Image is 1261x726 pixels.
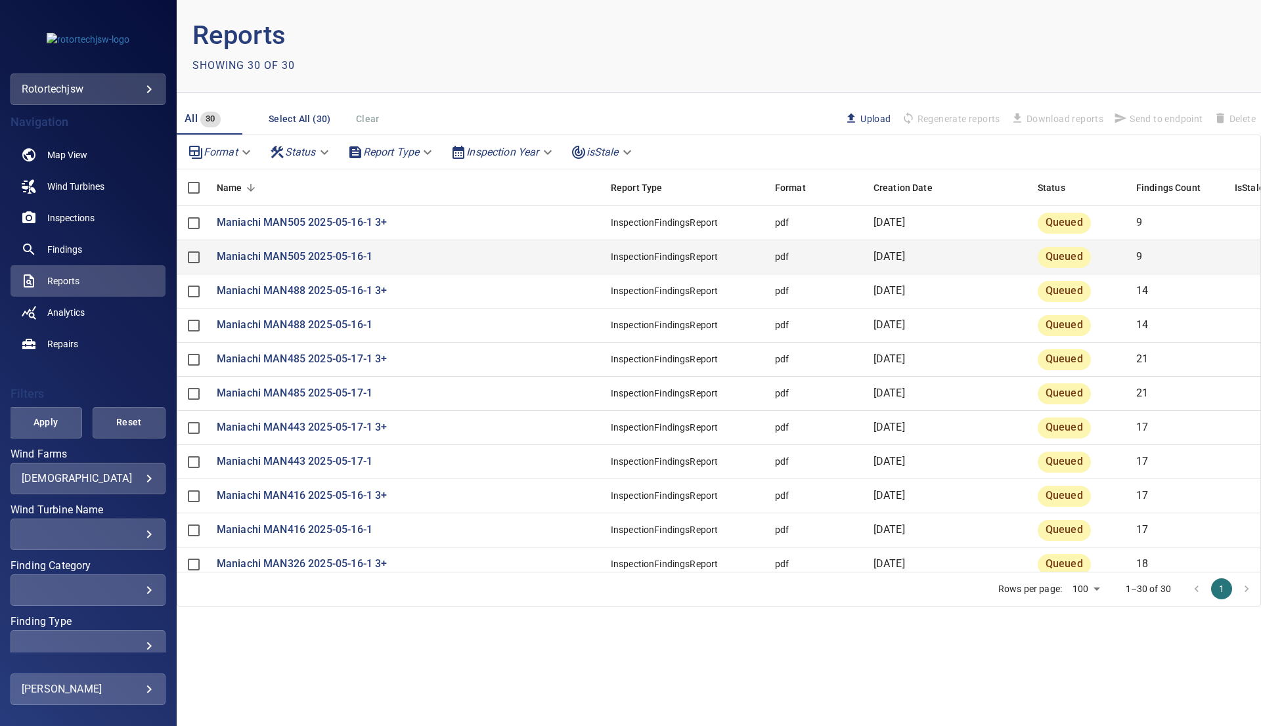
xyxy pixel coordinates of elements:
[874,386,905,401] p: [DATE]
[1130,169,1228,206] div: Findings Count
[47,33,129,46] img: rotortechjsw-logo
[1136,169,1201,206] div: Findings Count
[445,140,560,163] div: Inspection Year
[611,557,719,570] div: InspectionFindingsReport
[26,414,66,431] span: Apply
[217,454,372,469] a: Maniachi MAN443 2025-05-17-1
[47,243,82,256] span: Findings
[611,318,719,331] div: InspectionFindingsReport
[611,169,663,206] div: Report Type
[11,328,166,360] a: repairs noActive
[217,284,387,299] a: Maniachi MAN488 2025-05-16-1 3+
[217,420,387,435] a: Maniachi MAN443 2025-05-17-1 3+
[11,171,166,202] a: windturbines noActive
[363,146,420,158] em: Report Type
[874,523,905,538] p: [DATE]
[1184,578,1259,599] nav: pagination navigation
[611,523,719,536] div: InspectionFindingsReport
[775,169,806,206] div: Format
[845,112,891,126] span: Upload
[775,557,789,570] div: pdf
[775,523,789,536] div: pdf
[11,265,166,297] a: reports active
[192,58,295,74] p: Showing 30 of 30
[775,455,789,468] div: pdf
[611,284,719,297] div: InspectionFindingsReport
[1067,580,1104,599] div: 100
[611,455,719,468] div: InspectionFindingsReport
[1136,352,1148,367] p: 21
[217,352,387,367] a: Maniachi MAN485 2025-05-17-1 3+
[775,216,789,229] div: pdf
[185,112,198,125] span: All
[1038,454,1091,469] span: Queued
[183,140,259,163] div: Format
[47,148,87,161] span: Map View
[11,297,166,328] a: analytics noActive
[217,523,372,538] a: Maniachi MAN416 2025-05-16-1
[22,472,154,484] div: [DEMOGRAPHIC_DATA]
[217,215,387,230] p: Maniachi MAN505 2025-05-16-1 3+
[217,249,372,265] p: Maniachi MAN505 2025-05-16-1
[611,216,719,229] div: InspectionFindingsReport
[874,420,905,435] p: [DATE]
[11,561,166,571] label: Finding Category
[47,211,95,224] span: Inspections
[11,574,166,606] div: Finding Category
[775,421,789,434] div: pdf
[11,139,166,171] a: map noActive
[11,449,166,459] label: Wind Farms
[11,505,166,515] label: Wind Turbine Name
[264,140,337,163] div: Status
[217,169,242,206] div: Name
[1136,420,1148,435] p: 17
[1038,420,1091,435] span: Queued
[217,318,372,333] p: Maniachi MAN488 2025-05-16-1
[242,179,260,197] button: Sort
[775,284,789,297] div: pdf
[604,169,768,206] div: Report Type
[11,463,166,494] div: Wind Farms
[1136,454,1148,469] p: 17
[11,116,166,129] h4: Navigation
[11,519,166,550] div: Wind Turbine Name
[775,489,789,502] div: pdf
[192,16,719,55] p: Reports
[611,250,719,263] div: InspectionFindingsReport
[775,250,789,263] div: pdf
[775,387,789,400] div: pdf
[611,421,719,434] div: InspectionFindingsReport
[1136,386,1148,401] p: 21
[200,112,221,127] span: 30
[1136,488,1148,503] p: 17
[1038,523,1091,538] span: Queued
[217,488,387,503] p: Maniachi MAN416 2025-05-16-1 3+
[1038,386,1091,401] span: Queued
[867,169,1031,206] div: Creation Date
[611,352,719,366] div: InspectionFindingsReport
[217,557,387,572] a: Maniachi MAN326 2025-05-16-1 3+
[611,489,719,502] div: InspectionFindingsReport
[586,146,619,158] em: isStale
[217,386,372,401] a: Maniachi MAN485 2025-05-17-1
[1136,523,1148,538] p: 17
[1211,578,1232,599] button: page 1
[109,414,149,431] span: Reset
[93,407,166,438] button: Reset
[342,140,441,163] div: Report Type
[998,582,1062,595] p: Rows per page:
[1038,352,1091,367] span: Queued
[9,407,82,438] button: Apply
[47,274,79,288] span: Reports
[1038,215,1091,230] span: Queued
[1136,215,1142,230] p: 9
[565,140,640,163] div: isStale
[768,169,867,206] div: Format
[1136,284,1148,299] p: 14
[11,616,166,627] label: Finding Type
